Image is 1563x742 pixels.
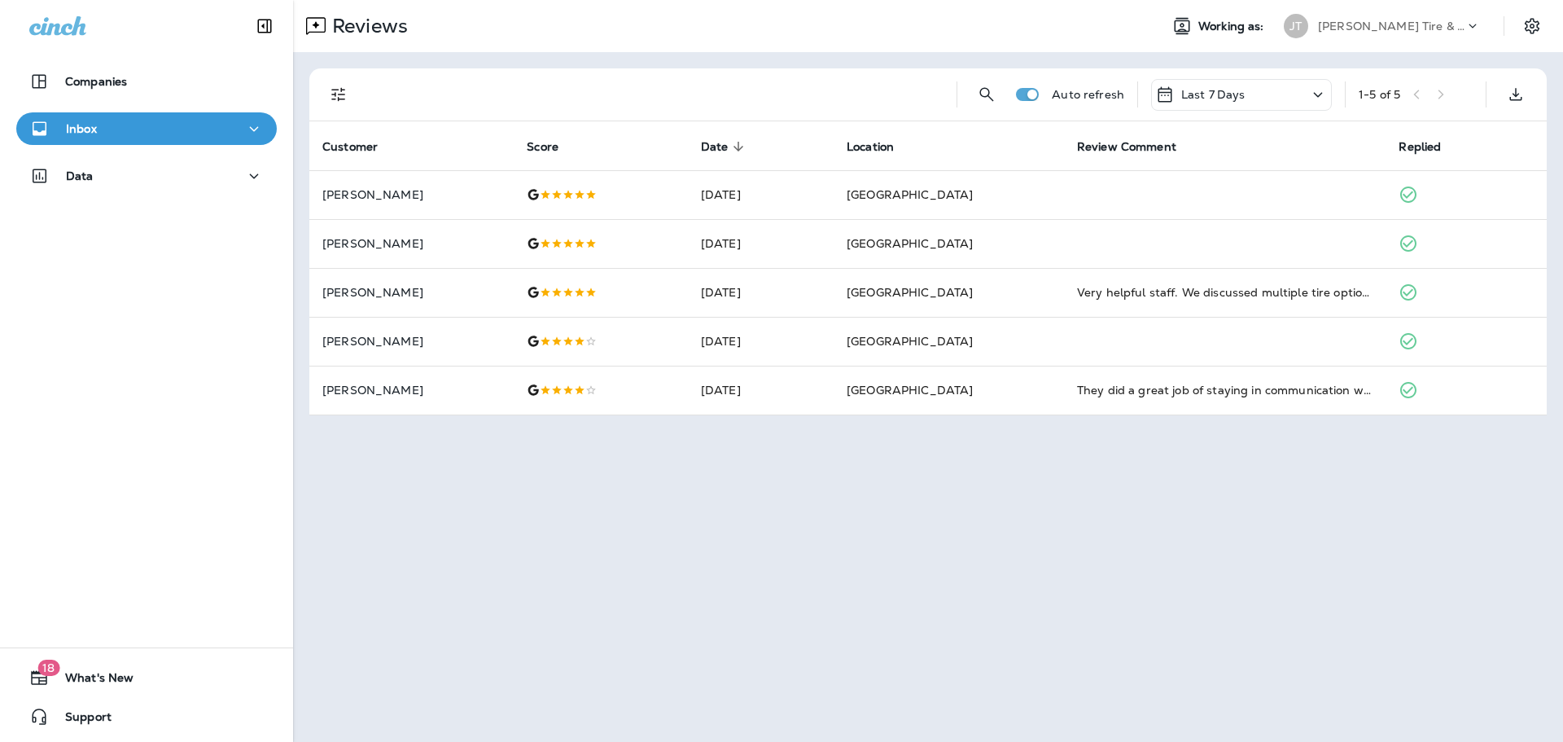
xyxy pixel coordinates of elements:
p: [PERSON_NAME] [322,335,501,348]
td: [DATE] [688,317,834,366]
span: [GEOGRAPHIC_DATA] [847,334,973,349]
span: [GEOGRAPHIC_DATA] [847,383,973,397]
button: Support [16,700,277,733]
button: 18What's New [16,661,277,694]
p: Reviews [326,14,408,38]
p: Auto refresh [1052,88,1124,101]
span: 18 [37,660,59,676]
p: [PERSON_NAME] [322,237,501,250]
div: Very helpful staff. We discussed multiple tire options before settling on the one I bought. No pr... [1077,284,1373,301]
p: [PERSON_NAME] Tire & Auto [1318,20,1464,33]
span: Date [701,140,729,154]
span: [GEOGRAPHIC_DATA] [847,285,973,300]
button: Settings [1517,11,1547,41]
td: [DATE] [688,219,834,268]
td: [DATE] [688,170,834,219]
span: Working as: [1198,20,1267,33]
span: Score [527,139,580,154]
span: [GEOGRAPHIC_DATA] [847,187,973,202]
button: Collapse Sidebar [242,10,287,42]
div: They did a great job of staying in communication with me. The only problem was they weren't able ... [1077,382,1373,398]
td: [DATE] [688,366,834,415]
button: Search Reviews [970,78,1003,111]
td: [DATE] [688,268,834,317]
span: Replied [1399,140,1441,154]
span: Customer [322,139,399,154]
span: Replied [1399,139,1462,154]
span: Support [49,710,112,730]
button: Companies [16,65,277,98]
button: Export as CSV [1500,78,1532,111]
p: Data [66,169,94,182]
button: Inbox [16,112,277,145]
span: Score [527,140,558,154]
span: Review Comment [1077,140,1176,154]
p: Inbox [66,122,97,135]
p: [PERSON_NAME] [322,188,501,201]
span: [GEOGRAPHIC_DATA] [847,236,973,251]
button: Data [16,160,277,192]
p: Last 7 Days [1181,88,1246,101]
p: Companies [65,75,127,88]
span: Customer [322,140,378,154]
p: [PERSON_NAME] [322,384,501,397]
span: Date [701,139,750,154]
button: Filters [322,78,355,111]
div: 1 - 5 of 5 [1359,88,1400,101]
p: [PERSON_NAME] [322,286,501,299]
span: What's New [49,671,134,691]
div: JT [1284,14,1308,38]
span: Location [847,139,915,154]
span: Review Comment [1077,139,1197,154]
span: Location [847,140,894,154]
